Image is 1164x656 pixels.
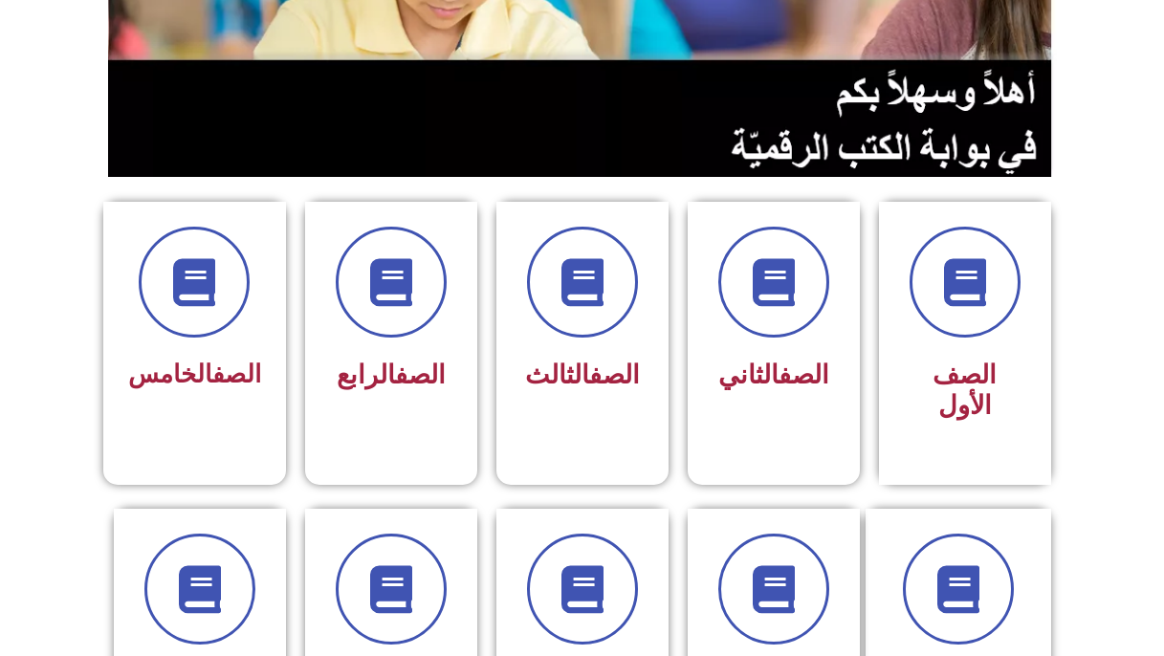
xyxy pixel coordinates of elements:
[128,360,261,388] span: الخامس
[589,360,640,390] a: الصف
[933,360,997,421] span: الصف الأول
[525,360,640,390] span: الثالث
[718,360,829,390] span: الثاني
[212,360,261,388] a: الصف
[337,360,446,390] span: الرابع
[779,360,829,390] a: الصف
[395,360,446,390] a: الصف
